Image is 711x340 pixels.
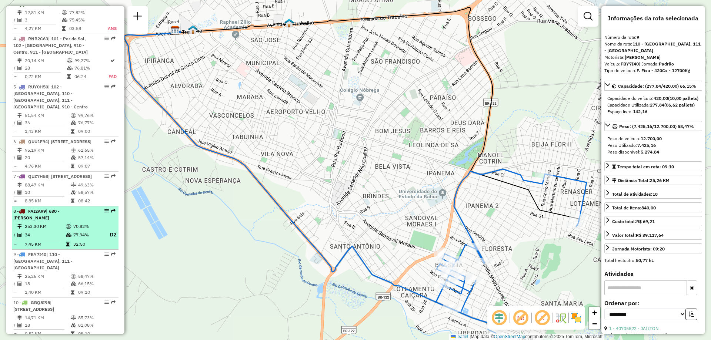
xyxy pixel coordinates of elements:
[604,41,702,54] div: Nome da rota:
[13,197,17,205] td: =
[17,10,22,15] i: Distância Total
[13,16,17,24] td: /
[654,95,668,101] strong: 420,00
[637,34,639,40] strong: 9
[284,18,294,28] img: 400 UDC Full Guanambi
[24,322,70,329] td: 18
[555,312,567,324] img: Fluxo de ruas
[103,230,117,239] p: D2
[104,300,109,304] em: Opções
[592,319,597,328] span: −
[13,139,91,144] span: 6 -
[13,280,17,287] td: /
[24,181,70,189] td: 88,47 KM
[24,240,66,248] td: 7,45 KM
[604,299,702,307] label: Ordenar por:
[13,84,88,110] span: 5 -
[24,73,67,80] td: 0,72 KM
[67,58,73,63] i: % de utilização do peso
[650,178,670,183] span: 25,26 KM
[78,154,115,161] td: 57,14%
[17,121,22,125] i: Total de Atividades
[24,119,70,127] td: 36
[13,240,17,248] td: =
[78,147,115,154] td: 61,65%
[652,191,658,197] strong: 18
[17,323,22,327] i: Total de Atividades
[66,242,70,246] i: Tempo total em rota
[24,64,67,72] td: 28
[604,216,702,226] a: Custo total:R$ 69,21
[17,282,22,286] i: Total de Atividades
[13,119,17,127] td: /
[78,280,115,287] td: 66,15%
[78,330,115,337] td: 09:10
[78,322,115,329] td: 81,08%
[17,233,22,237] i: Total de Atividades
[13,252,73,270] span: | 110 - [GEOGRAPHIC_DATA], 111 - [GEOGRAPHIC_DATA]
[13,36,88,55] span: 4 -
[48,174,92,179] span: | [STREET_ADDRESS]
[71,148,76,152] i: % de utilização do peso
[74,73,109,80] td: 06:24
[104,174,109,178] em: Opções
[48,139,91,144] span: | [STREET_ADDRESS]
[111,139,116,144] em: Rota exportada
[71,190,76,195] i: % de utilização da cubagem
[612,232,664,239] div: Valor total:
[78,197,115,205] td: 08:42
[66,224,71,229] i: % de utilização do peso
[104,84,109,89] em: Opções
[13,36,88,55] span: | 101 - Por do Sol, 102 - [GEOGRAPHIC_DATA], 910 - Centro, 911 - [GEOGRAPHIC_DATA]
[604,81,702,91] a: Capacidade: (277,84/420,00) 66,15%
[17,148,22,152] i: Distância Total
[664,102,695,108] strong: (06,62 pallets)
[604,15,702,22] h4: Informações da rota selecionada
[17,58,22,63] i: Distância Total
[31,300,50,305] span: GBQ5I95
[24,112,70,119] td: 51,54 KM
[24,314,70,322] td: 14,71 KM
[17,274,22,279] i: Distância Total
[28,84,48,90] span: RUY0H50
[24,16,61,24] td: 3
[24,25,61,32] td: 4,27 KM
[104,139,109,144] em: Opções
[24,162,70,170] td: 4,76 KM
[13,300,54,312] span: 10 -
[69,25,99,32] td: 03:58
[17,190,22,195] i: Total de Atividades
[17,155,22,160] i: Total de Atividades
[625,54,661,60] strong: [PERSON_NAME]
[24,330,70,337] td: 0,82 KM
[17,316,22,320] i: Distância Total
[13,25,17,32] td: =
[604,67,702,74] div: Tipo do veículo:
[604,243,702,253] a: Jornada Motorista: 09:20
[636,219,655,224] strong: R$ 69,21
[78,181,115,189] td: 49,63%
[13,230,17,239] td: /
[604,132,702,158] div: Peso: (7.425,16/12.700,00) 58,47%
[604,54,702,61] div: Motorista:
[24,154,70,161] td: 20
[78,128,115,135] td: 09:00
[668,95,698,101] strong: (10,00 pallets)
[641,205,656,211] strong: 840,00
[104,252,109,256] em: Opções
[604,92,702,118] div: Capacidade: (277,84/420,00) 66,15%
[604,189,702,199] a: Total de atividades:18
[62,10,67,15] i: % de utilização do peso
[111,252,116,256] em: Rota exportada
[13,252,73,270] span: 9 -
[28,208,46,214] span: FAI2A99
[17,66,22,70] i: Total de Atividades
[609,326,658,331] a: 1 - 40705522 - JAILTON
[604,332,702,339] div: Endereço: [STREET_ADDRESS]
[24,230,66,239] td: 34
[612,246,665,252] div: Jornada Motorista: 09:20
[28,174,48,179] span: QUZ7H58
[494,334,525,339] a: OpenStreetMap
[621,61,639,67] strong: FBY7I40
[71,199,74,203] i: Tempo total em rota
